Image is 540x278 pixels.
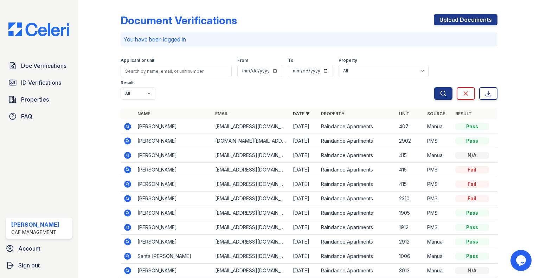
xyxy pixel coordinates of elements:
td: Raindance Apartments [318,220,396,235]
td: Raindance Apartments [318,148,396,163]
td: [PERSON_NAME] [135,163,212,177]
td: Raindance Apartments [318,192,396,206]
a: Email [215,111,228,116]
td: [DATE] [290,148,318,163]
a: Properties [6,92,72,106]
a: ID Verifications [6,76,72,90]
td: [DATE] [290,192,318,206]
td: [DATE] [290,249,318,264]
td: PMS [424,163,452,177]
span: Account [18,244,40,253]
td: 2912 [396,235,424,249]
div: CAF Management [11,229,59,236]
div: Fail [455,166,489,173]
td: Manual [424,148,452,163]
td: Raindance Apartments [318,119,396,134]
td: [EMAIL_ADDRESS][DOMAIN_NAME] [212,264,290,278]
td: [PERSON_NAME] [135,148,212,163]
td: Raindance Apartments [318,134,396,148]
td: [EMAIL_ADDRESS][DOMAIN_NAME] [212,177,290,192]
label: Property [339,58,357,63]
td: Raindance Apartments [318,206,396,220]
td: 2310 [396,192,424,206]
a: Doc Verifications [6,59,72,73]
td: [PERSON_NAME] [135,119,212,134]
td: [DOMAIN_NAME][EMAIL_ADDRESS][DOMAIN_NAME] [212,134,290,148]
td: [EMAIL_ADDRESS][DOMAIN_NAME] [212,163,290,177]
img: CE_Logo_Blue-a8612792a0a2168367f1c8372b55b34899dd931a85d93a1a3d3e32e68fde9ad4.png [3,22,75,36]
td: PMS [424,220,452,235]
td: Raindance Apartments [318,249,396,264]
td: Manual [424,119,452,134]
td: 1006 [396,249,424,264]
td: PMS [424,206,452,220]
td: Raindance Apartments [318,264,396,278]
td: Manual [424,249,452,264]
a: Unit [399,111,410,116]
label: To [288,58,294,63]
td: [DATE] [290,119,318,134]
td: 415 [396,177,424,192]
td: [EMAIL_ADDRESS][DOMAIN_NAME] [212,220,290,235]
td: [DATE] [290,177,318,192]
td: Raindance Apartments [318,235,396,249]
td: [PERSON_NAME] [135,134,212,148]
td: [PERSON_NAME] [135,177,212,192]
a: Source [427,111,445,116]
div: N/A [455,152,489,159]
td: [DATE] [290,134,318,148]
td: [DATE] [290,220,318,235]
td: 415 [396,163,424,177]
a: Name [137,111,150,116]
td: PMS [424,177,452,192]
td: [DATE] [290,206,318,220]
div: Pass [455,137,489,144]
td: [PERSON_NAME] [135,235,212,249]
td: [PERSON_NAME] [135,264,212,278]
span: Sign out [18,261,40,270]
td: 1912 [396,220,424,235]
div: Pass [455,209,489,216]
a: Sign out [3,258,75,272]
td: PMS [424,192,452,206]
td: Santa [PERSON_NAME] [135,249,212,264]
td: PMS [424,134,452,148]
td: 2902 [396,134,424,148]
a: Date ▼ [293,111,310,116]
a: Upload Documents [434,14,497,25]
td: 1905 [396,206,424,220]
div: Pass [455,224,489,231]
td: Manual [424,264,452,278]
td: [EMAIL_ADDRESS][DOMAIN_NAME] [212,119,290,134]
div: Pass [455,123,489,130]
td: [DATE] [290,264,318,278]
div: Pass [455,238,489,245]
div: [PERSON_NAME] [11,220,59,229]
input: Search by name, email, or unit number [121,65,232,77]
td: [EMAIL_ADDRESS][DOMAIN_NAME] [212,249,290,264]
div: Fail [455,195,489,202]
a: Account [3,241,75,256]
div: N/A [455,267,489,274]
td: [PERSON_NAME] [135,220,212,235]
label: Applicant or unit [121,58,154,63]
td: [EMAIL_ADDRESS][DOMAIN_NAME] [212,235,290,249]
span: ID Verifications [21,78,61,87]
td: [PERSON_NAME] [135,206,212,220]
td: [EMAIL_ADDRESS][DOMAIN_NAME] [212,206,290,220]
span: FAQ [21,112,32,121]
p: You have been logged in [123,35,495,44]
div: Fail [455,181,489,188]
td: 407 [396,119,424,134]
iframe: chat widget [510,250,533,271]
a: FAQ [6,109,72,123]
td: Manual [424,235,452,249]
td: [EMAIL_ADDRESS][DOMAIN_NAME] [212,192,290,206]
a: Property [321,111,345,116]
td: 415 [396,148,424,163]
label: Result [121,80,134,86]
div: Pass [455,253,489,260]
td: [DATE] [290,235,318,249]
span: Doc Verifications [21,62,66,70]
